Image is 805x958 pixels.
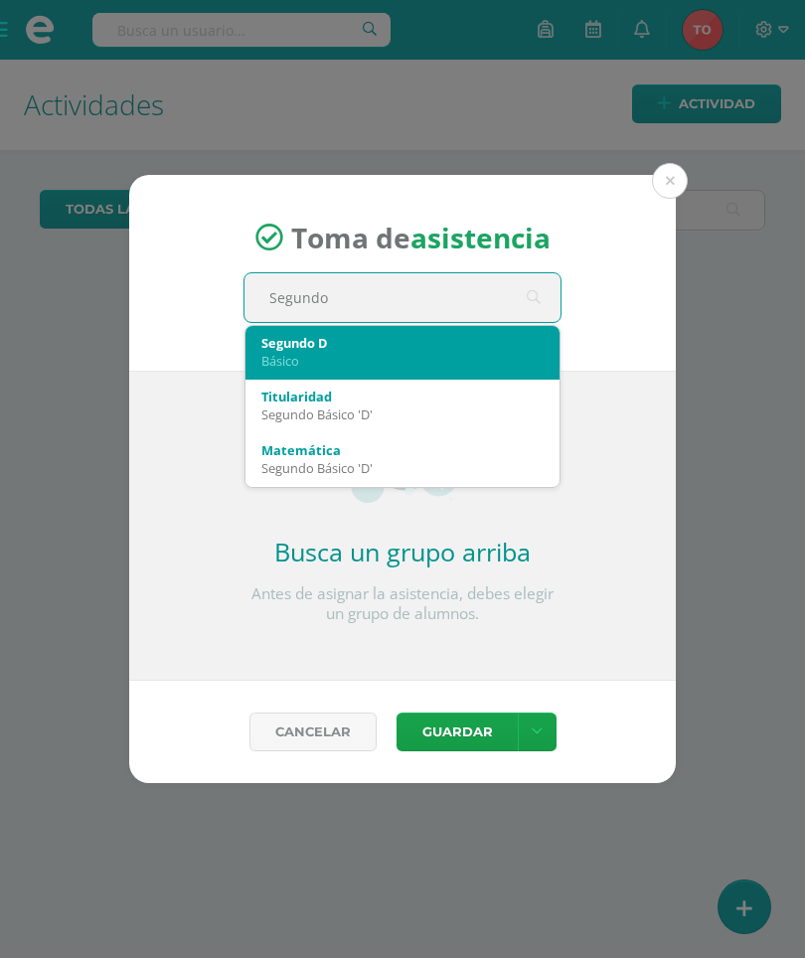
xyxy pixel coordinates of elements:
span: Toma de [291,219,551,256]
a: Cancelar [249,713,377,751]
div: Segundo D [261,334,544,352]
h2: Busca un grupo arriba [243,535,562,568]
div: Básico [261,352,544,370]
button: Close (Esc) [652,163,688,199]
div: Segundo Básico 'D' [261,405,544,423]
div: Titularidad [261,388,544,405]
button: Guardar [397,713,518,751]
strong: asistencia [410,219,551,256]
div: Matemática [261,441,544,459]
p: Antes de asignar la asistencia, debes elegir un grupo de alumnos. [243,584,562,624]
div: Segundo Básico 'D' [261,459,544,477]
input: Busca un grado o sección aquí... [244,273,561,322]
